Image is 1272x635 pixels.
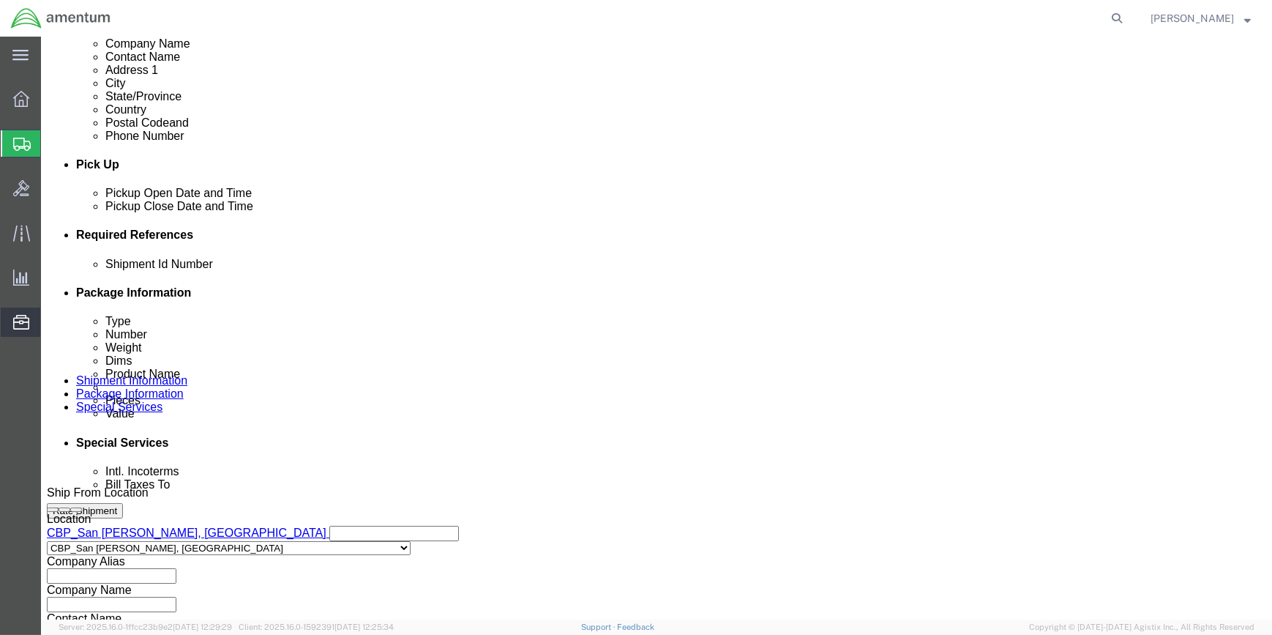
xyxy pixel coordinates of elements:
[617,623,654,631] a: Feedback
[1029,621,1254,634] span: Copyright © [DATE]-[DATE] Agistix Inc., All Rights Reserved
[173,623,232,631] span: [DATE] 12:29:29
[59,623,232,631] span: Server: 2025.16.0-1ffcc23b9e2
[1150,10,1252,27] button: [PERSON_NAME]
[1151,10,1234,26] span: Donald Frederiksen
[41,37,1272,620] iframe: FS Legacy Container
[239,623,394,631] span: Client: 2025.16.0-1592391
[10,7,111,29] img: logo
[581,623,618,631] a: Support
[334,623,394,631] span: [DATE] 12:25:34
